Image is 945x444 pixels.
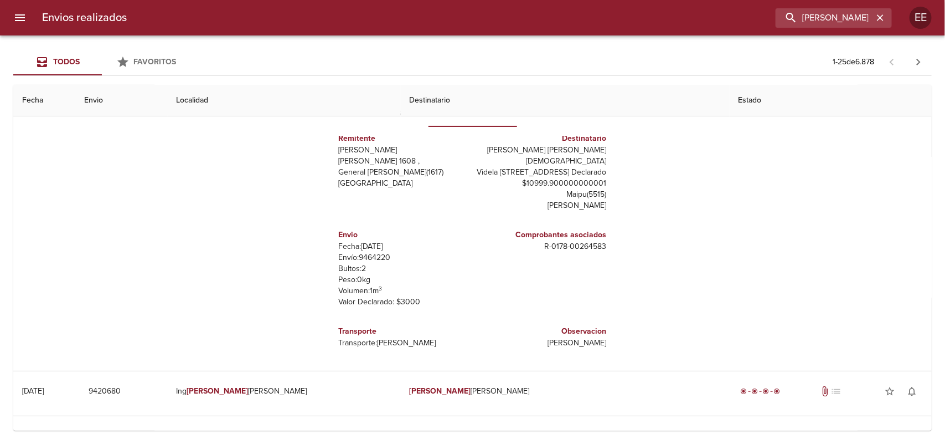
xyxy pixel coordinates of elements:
em: [PERSON_NAME] [410,386,471,396]
span: radio_button_checked [774,388,781,395]
p: Fecha: [DATE] [339,241,468,252]
span: radio_button_checked [763,388,770,395]
p: Volumen: 1 m [339,285,468,297]
span: 9477097 [89,430,118,443]
span: 9420680 [89,385,121,399]
p: R - 0178 - 00264583 [477,241,607,252]
sup: 3 [379,285,383,292]
h6: Transporte [339,325,468,338]
h6: Remitente [339,132,468,145]
button: Agregar a favoritos [879,380,901,402]
h6: Comprobantes asociados [477,229,607,241]
p: Maipu ( 5515 ) [477,189,607,200]
em: [PERSON_NAME] [187,386,249,396]
p: Bultos: 2 [339,263,468,274]
td: [PERSON_NAME] [401,371,730,411]
p: [PERSON_NAME] 1608 , [339,156,468,167]
button: Activar notificaciones [901,380,923,402]
p: [PERSON_NAME] [477,200,607,211]
th: Destinatario [401,85,730,116]
p: [PERSON_NAME] [477,338,607,349]
p: 1 - 25 de 6.878 [833,57,874,68]
div: Abrir información de usuario [910,7,932,29]
span: Pagina anterior [879,56,905,67]
p: [PERSON_NAME] [PERSON_NAME][DEMOGRAPHIC_DATA] [477,145,607,167]
span: Todos [53,57,80,67]
h6: Envio [339,229,468,241]
button: 9420680 [84,381,125,402]
p: Valor Declarado: $ 3000 [339,297,468,308]
th: Localidad [168,85,401,116]
th: Estado [730,85,932,116]
th: Fecha [13,85,75,116]
h6: Observacion [477,325,607,338]
p: Envío: 9464220 [339,252,468,263]
p: Peso: 0 kg [339,274,468,285]
td: Ing [PERSON_NAME] [168,371,401,411]
span: radio_button_checked [752,388,758,395]
span: Tiene documentos adjuntos [819,386,830,397]
span: Favoritos [134,57,177,67]
span: notifications_none [906,386,917,397]
p: Transporte: [PERSON_NAME] [339,338,468,349]
div: [DATE] [22,386,44,396]
p: [GEOGRAPHIC_DATA] [339,178,468,189]
div: Entregado [739,386,783,397]
button: menu [7,4,33,31]
span: Pagina siguiente [905,49,932,75]
h6: Destinatario [477,132,607,145]
input: buscar [776,8,873,28]
p: General [PERSON_NAME] ( 1617 ) [339,167,468,178]
div: Tabs Envios [13,49,190,75]
h6: Envios realizados [42,9,127,27]
p: Videla [STREET_ADDRESS] Declarado $10999.900000000001 [477,167,607,189]
span: No tiene pedido asociado [830,386,841,397]
span: star_border [884,386,895,397]
th: Envio [75,85,168,116]
p: [PERSON_NAME] [339,145,468,156]
span: radio_button_checked [741,388,747,395]
div: EE [910,7,932,29]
